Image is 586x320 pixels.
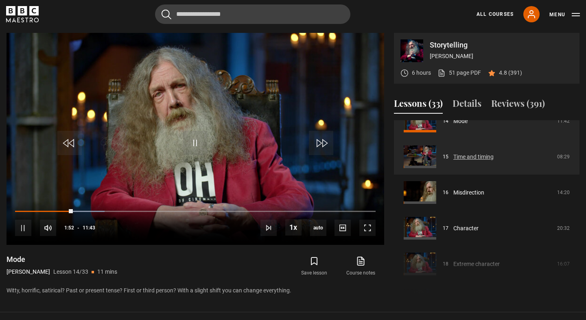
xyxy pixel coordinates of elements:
[412,69,431,77] p: 6 hours
[6,6,39,22] svg: BBC Maestro
[53,268,88,276] p: Lesson 14/33
[453,117,468,125] a: Mode
[7,33,384,245] video-js: Video Player
[453,153,494,161] a: Time and timing
[338,255,384,278] a: Course notes
[15,211,376,212] div: Progress Bar
[549,11,580,19] button: Toggle navigation
[477,11,514,18] a: All Courses
[97,268,117,276] p: 11 mins
[162,9,171,19] button: Submit the search query
[83,221,95,235] span: 11:43
[15,220,31,236] button: Pause
[7,268,50,276] p: [PERSON_NAME]
[491,97,545,114] button: Reviews (391)
[453,224,479,233] a: Character
[430,52,573,61] p: [PERSON_NAME]
[77,225,79,231] span: -
[40,220,56,236] button: Mute
[499,69,522,77] p: 4.8 (391)
[291,255,337,278] button: Save lesson
[453,188,484,197] a: Misdirection
[155,4,350,24] input: Search
[285,219,302,236] button: Playback Rate
[64,221,74,235] span: 1:52
[437,69,481,77] a: 51 page PDF
[335,220,351,236] button: Captions
[394,97,443,114] button: Lessons (33)
[430,41,573,49] p: Storytelling
[7,255,117,264] h1: Mode
[310,220,326,236] div: Current quality: 720p
[260,220,277,236] button: Next Lesson
[7,286,384,295] p: Witty, horrific, satirical? Past or present tense? First or third person? With a slight shift you...
[359,220,376,236] button: Fullscreen
[310,220,326,236] span: auto
[453,97,481,114] button: Details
